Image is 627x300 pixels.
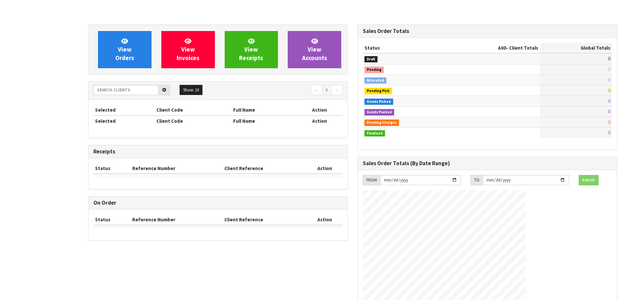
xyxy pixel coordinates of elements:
[608,108,610,115] span: 0
[93,214,131,225] th: Status
[223,85,343,96] nav: Page navigation
[322,85,331,95] a: 1
[180,85,202,95] button: Show: 10
[225,31,278,68] a: ViewReceipts
[98,31,152,68] a: ViewOrders
[93,200,343,206] h3: On Order
[364,56,378,63] span: Draft
[364,99,393,105] span: Goods Picked
[177,37,200,62] span: View Invoices
[239,37,263,62] span: View Receipts
[93,149,343,155] h3: Receipts
[608,87,610,93] span: 0
[608,130,610,136] span: 0
[232,105,296,115] th: Full Name
[608,66,610,72] span: 0
[302,37,327,62] span: View Accounts
[608,77,610,83] span: 0
[311,85,322,95] a: ←
[608,119,610,125] span: 0
[364,67,384,73] span: Pending
[155,105,232,115] th: Client Code
[223,214,307,225] th: Client Reference
[331,85,343,95] a: →
[93,105,155,115] th: Selected
[363,28,612,34] h3: Sales Order Totals
[608,55,610,62] span: 0
[608,98,610,104] span: 0
[232,116,296,126] th: Full Name
[364,119,399,126] span: Pending Charges
[363,175,380,185] div: FROM
[161,31,215,68] a: ViewInvoices
[296,105,343,115] th: Action
[115,37,134,62] span: View Orders
[93,85,159,95] input: Search clients
[498,45,506,51] span: A00
[296,116,343,126] th: Action
[579,175,599,185] button: Refresh
[364,88,392,94] span: Pending Pick
[131,214,223,225] th: Reference Number
[364,130,385,137] span: Finalised
[363,43,445,53] th: Status
[363,160,612,166] h3: Sales Order Totals (By Date Range)
[364,77,386,84] span: Allocated
[155,116,232,126] th: Client Code
[288,31,341,68] a: ViewAccounts
[223,163,307,174] th: Client Reference
[364,109,394,116] span: Goods Packed
[307,163,343,174] th: Action
[471,175,483,185] div: TO
[307,214,343,225] th: Action
[93,116,155,126] th: Selected
[93,163,131,174] th: Status
[445,43,540,53] th: - Client Totals
[131,163,223,174] th: Reference Number
[540,43,612,53] th: Global Totals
